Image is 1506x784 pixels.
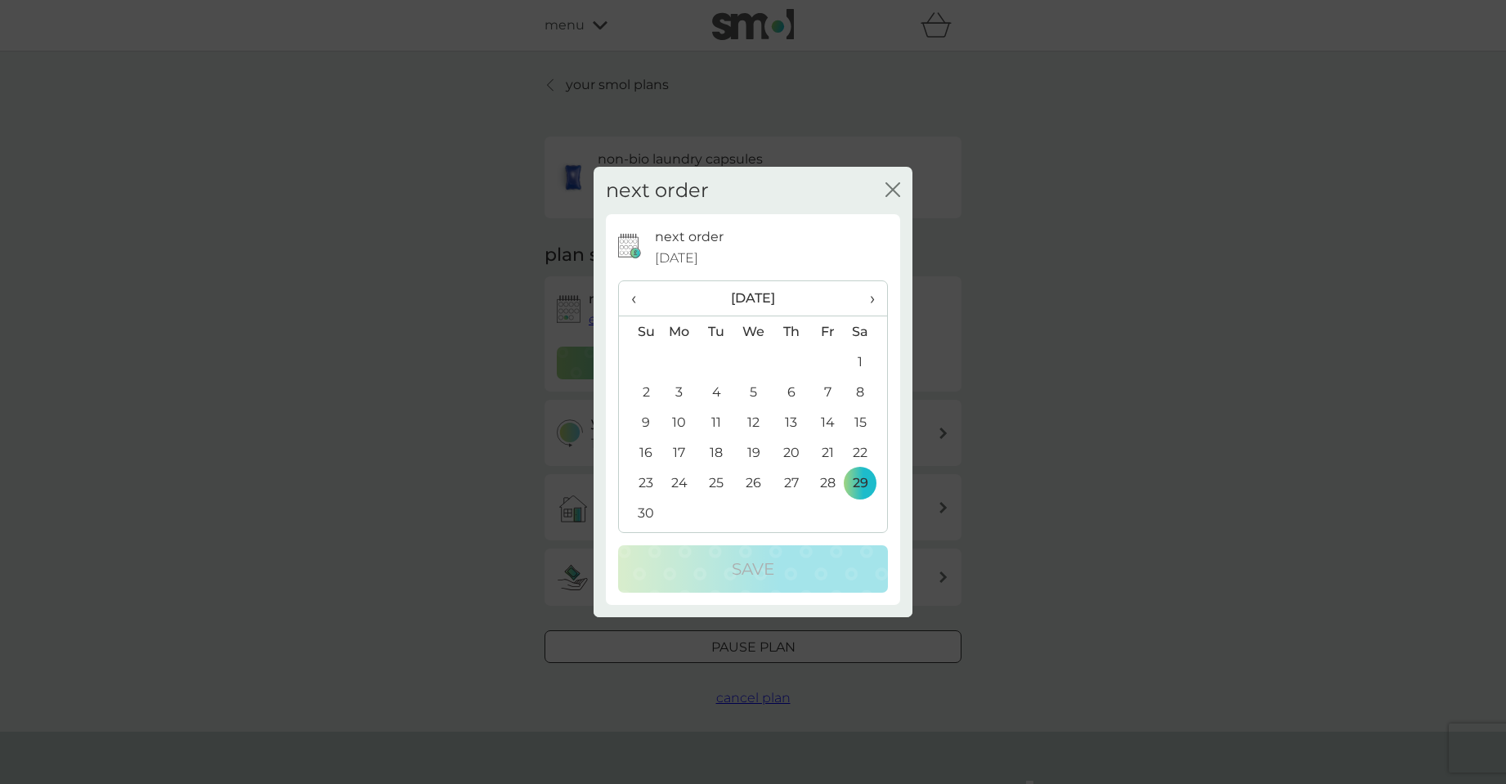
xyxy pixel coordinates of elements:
[735,407,773,437] td: 12
[846,347,887,377] td: 1
[735,377,773,407] td: 5
[846,437,887,468] td: 22
[846,316,887,347] th: Sa
[606,179,709,203] h2: next order
[846,407,887,437] td: 15
[809,468,846,498] td: 28
[661,468,698,498] td: 24
[619,377,661,407] td: 2
[773,407,809,437] td: 13
[698,437,735,468] td: 18
[698,377,735,407] td: 4
[732,556,774,582] p: Save
[846,377,887,407] td: 8
[858,281,875,316] span: ›
[809,316,846,347] th: Fr
[809,437,846,468] td: 21
[735,437,773,468] td: 19
[809,407,846,437] td: 14
[618,545,888,593] button: Save
[661,377,698,407] td: 3
[661,281,846,316] th: [DATE]
[655,226,724,248] p: next order
[885,182,900,199] button: close
[698,468,735,498] td: 25
[619,468,661,498] td: 23
[661,407,698,437] td: 10
[655,248,698,269] span: [DATE]
[619,437,661,468] td: 16
[735,316,773,347] th: We
[631,281,648,316] span: ‹
[773,437,809,468] td: 20
[809,377,846,407] td: 7
[698,316,735,347] th: Tu
[698,407,735,437] td: 11
[773,468,809,498] td: 27
[619,316,661,347] th: Su
[773,316,809,347] th: Th
[661,316,698,347] th: Mo
[619,498,661,528] td: 30
[735,468,773,498] td: 26
[661,437,698,468] td: 17
[846,468,887,498] td: 29
[619,407,661,437] td: 9
[773,377,809,407] td: 6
